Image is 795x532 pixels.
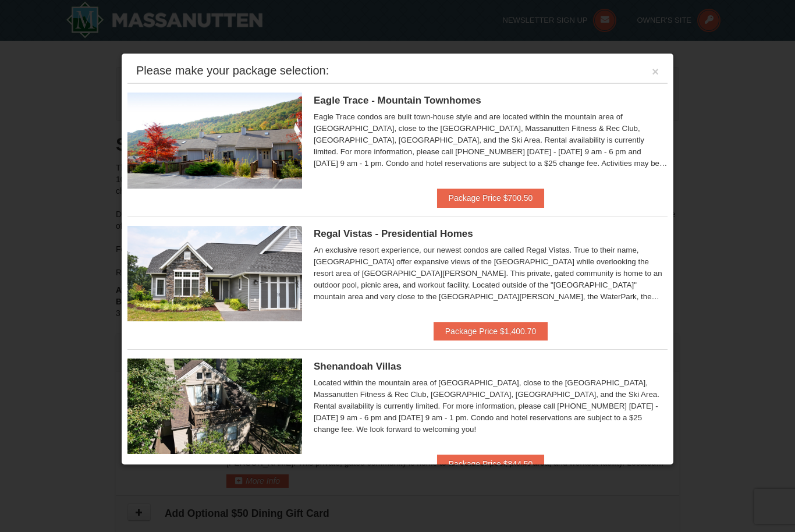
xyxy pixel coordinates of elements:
button: Package Price $844.50 [437,455,545,473]
div: An exclusive resort experience, our newest condos are called Regal Vistas. True to their name, [G... [314,244,668,303]
span: Eagle Trace - Mountain Townhomes [314,95,481,106]
img: 19218991-1-902409a9.jpg [127,226,302,321]
div: Located within the mountain area of [GEOGRAPHIC_DATA], close to the [GEOGRAPHIC_DATA], Massanutte... [314,377,668,435]
div: Eagle Trace condos are built town-house style and are located within the mountain area of [GEOGRA... [314,111,668,169]
span: Shenandoah Villas [314,361,402,372]
button: Package Price $700.50 [437,189,545,207]
span: Regal Vistas - Presidential Homes [314,228,473,239]
button: Package Price $1,400.70 [434,322,548,341]
img: 19219019-2-e70bf45f.jpg [127,359,302,454]
button: × [652,66,659,77]
img: 19218983-1-9b289e55.jpg [127,93,302,188]
div: Please make your package selection: [136,65,329,76]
